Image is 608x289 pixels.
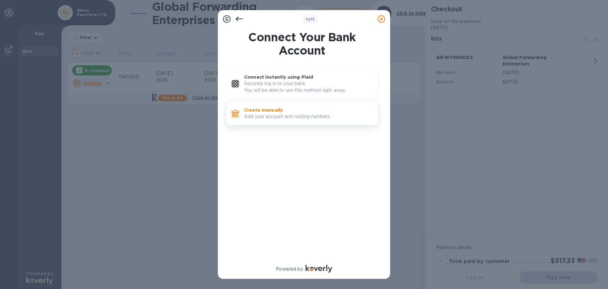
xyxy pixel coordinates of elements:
[244,113,373,120] p: Add your account and routing numbers.
[306,17,315,22] b: of 3
[224,30,381,57] h1: Connect Your Bank Account
[244,74,373,80] p: Connect instantly using Plaid
[306,265,332,273] img: Logo
[244,80,373,94] p: Securely log in to your bank. You will be able to use this method right away.
[276,266,303,273] p: Powered by
[244,107,373,113] p: Create manually
[306,17,307,22] span: 1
